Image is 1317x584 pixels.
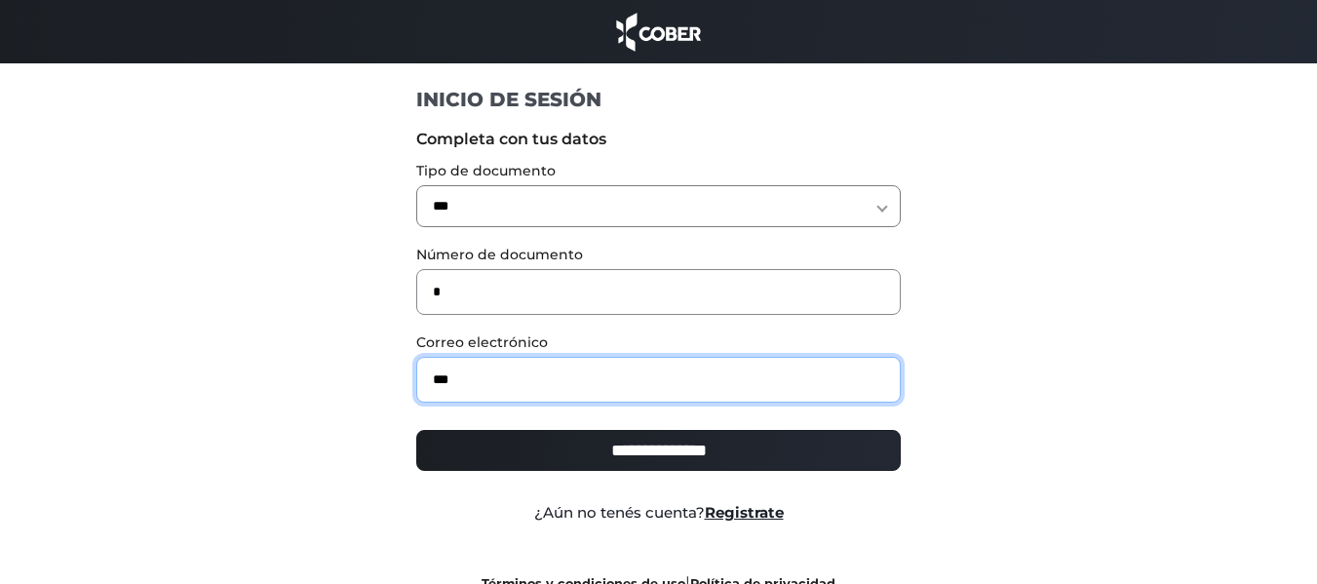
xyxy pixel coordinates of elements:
[416,245,901,265] label: Número de documento
[416,161,901,181] label: Tipo de documento
[416,128,901,151] label: Completa con tus datos
[416,87,901,112] h1: INICIO DE SESIÓN
[611,10,707,54] img: cober_marca.png
[402,502,915,525] div: ¿Aún no tenés cuenta?
[416,332,901,353] label: Correo electrónico
[705,503,784,522] a: Registrate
